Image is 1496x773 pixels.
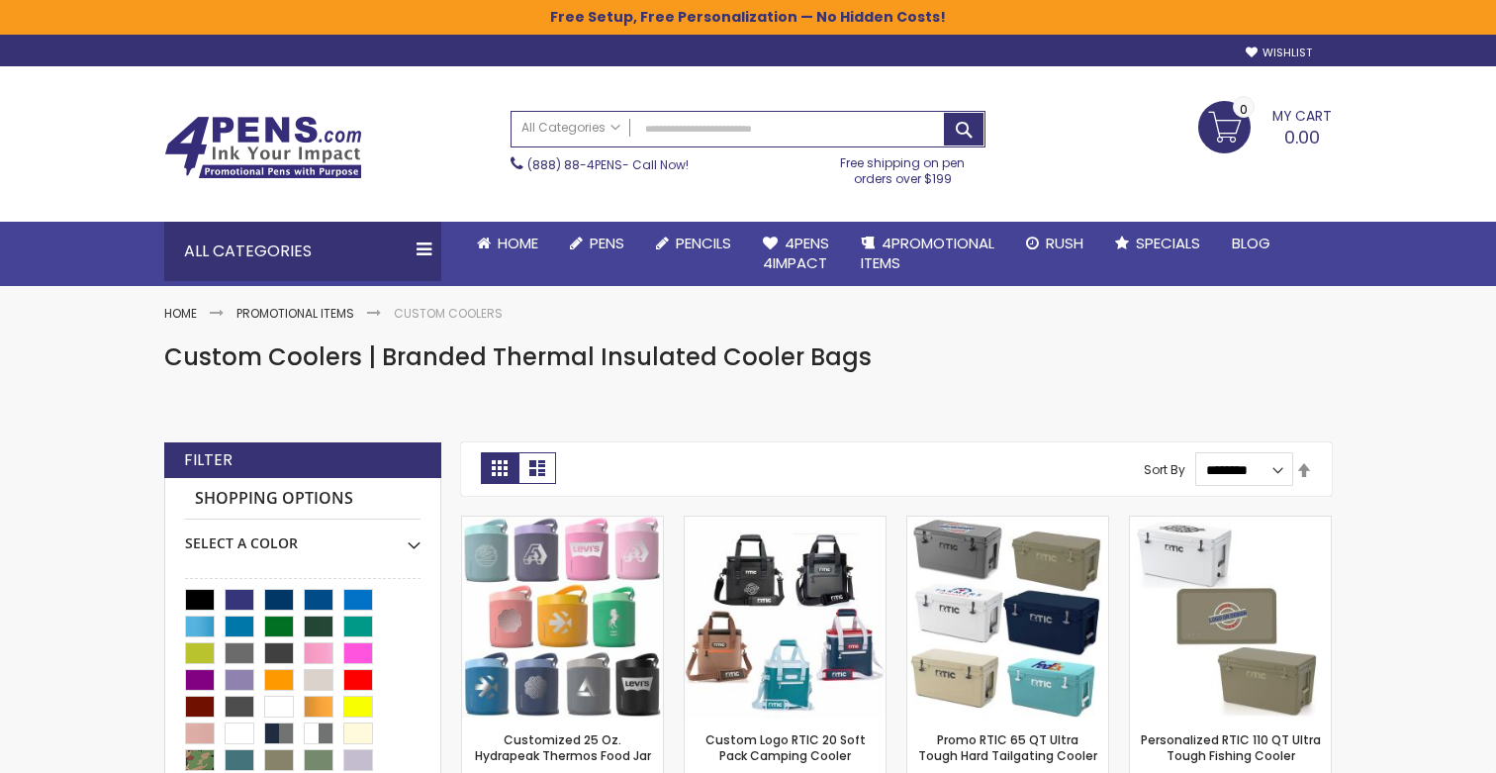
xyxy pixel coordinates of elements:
[747,222,845,286] a: 4Pens4impact
[475,731,651,764] a: Customized 25 Oz. Hydrapeak Thermos Food Jar
[918,731,1097,764] a: Promo RTIC 65 QT Ultra Tough Hard Tailgating Cooler
[512,112,630,145] a: All Categories
[1284,125,1320,149] span: 0.00
[820,147,986,187] div: Free shipping on pen orders over $199
[1130,516,1331,532] a: Personalized RTIC 110 QT Ultra Tough Fishing Cooler
[164,222,441,281] div: All Categories
[763,233,829,273] span: 4Pens 4impact
[527,156,622,173] a: (888) 88-4PENS
[907,517,1108,718] img: Promo RTIC 65 QT Ultra Tough Hard Tailgating Cooler
[685,516,886,532] a: Custom Logo RTIC 20 Soft Pack Camping Cooler
[164,341,1332,373] h1: Custom Coolers | Branded Thermal Insulated Cooler Bags
[1232,233,1270,253] span: Blog
[1246,46,1312,60] a: Wishlist
[1216,222,1286,265] a: Blog
[685,517,886,718] img: Custom Logo RTIC 20 Soft Pack Camping Cooler
[164,305,197,322] a: Home
[1240,100,1248,119] span: 0
[527,156,689,173] span: - Call Now!
[462,517,663,718] img: Customized 25 Oz. Hydrapeak Thermos Food Jar
[1198,101,1332,150] a: 0.00 0
[498,233,538,253] span: Home
[521,120,620,136] span: All Categories
[1144,461,1185,478] label: Sort By
[554,222,640,265] a: Pens
[185,478,421,521] strong: Shopping Options
[184,449,233,471] strong: Filter
[236,305,354,322] a: Promotional Items
[705,731,866,764] a: Custom Logo RTIC 20 Soft Pack Camping Cooler
[590,233,624,253] span: Pens
[1099,222,1216,265] a: Specials
[462,516,663,532] a: Customized 25 Oz. Hydrapeak Thermos Food Jar
[676,233,731,253] span: Pencils
[845,222,1010,286] a: 4PROMOTIONALITEMS
[394,305,503,322] strong: Custom Coolers
[1141,731,1321,764] a: Personalized RTIC 110 QT Ultra Tough Fishing Cooler
[1130,517,1331,718] img: Personalized RTIC 110 QT Ultra Tough Fishing Cooler
[164,116,362,179] img: 4Pens Custom Pens and Promotional Products
[461,222,554,265] a: Home
[907,516,1108,532] a: Promo RTIC 65 QT Ultra Tough Hard Tailgating Cooler
[640,222,747,265] a: Pencils
[1010,222,1099,265] a: Rush
[481,452,518,484] strong: Grid
[1046,233,1083,253] span: Rush
[861,233,994,273] span: 4PROMOTIONAL ITEMS
[1136,233,1200,253] span: Specials
[185,520,421,553] div: Select A Color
